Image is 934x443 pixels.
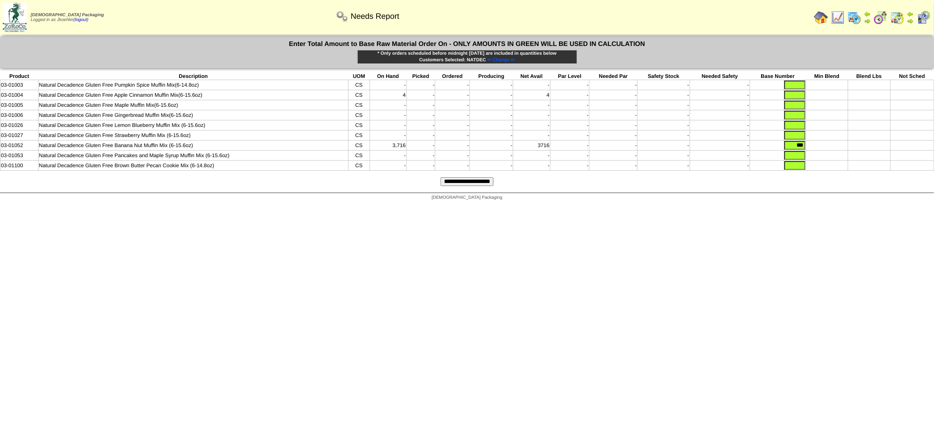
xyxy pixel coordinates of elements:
[550,120,589,130] td: -
[406,73,435,80] th: Picked
[349,90,370,100] td: CS
[406,151,435,161] td: -
[848,73,890,80] th: Blend Lbs
[638,110,690,120] td: -
[435,110,470,120] td: -
[349,100,370,110] td: CS
[638,90,690,100] td: -
[435,141,470,151] td: -
[0,130,39,141] td: 03-01027
[847,11,861,25] img: calendarprod.gif
[916,11,930,25] img: calendarcustomer.gif
[513,73,550,80] th: Net Avail
[370,151,406,161] td: -
[351,12,399,21] span: Needs Report
[513,130,550,141] td: -
[435,120,470,130] td: -
[550,73,589,80] th: Par Level
[690,90,750,100] td: -
[690,141,750,151] td: -
[435,73,470,80] th: Ordered
[550,90,589,100] td: -
[38,110,348,120] td: Natural Decadence Gluten Free Gingerbread Muffin Mix(6-15.6oz)
[349,80,370,90] td: CS
[38,141,348,151] td: Natural Decadence Gluten Free Banana Nut Muffin Mix (6-15.6oz)
[406,80,435,90] td: -
[74,18,88,22] a: (logout)
[513,100,550,110] td: -
[370,80,406,90] td: -
[432,195,502,200] span: [DEMOGRAPHIC_DATA] Packaging
[690,151,750,161] td: -
[690,161,750,171] td: -
[38,73,348,80] th: Description
[469,151,513,161] td: -
[589,120,638,130] td: -
[0,151,39,161] td: 03-01053
[513,110,550,120] td: -
[370,130,406,141] td: -
[370,120,406,130] td: -
[3,3,27,32] img: zoroco-logo-small.webp
[357,50,577,64] div: * Only orders scheduled before midnight [DATE] are included in quantities below Customers Selecte...
[38,90,348,100] td: Natural Decadence Gluten Free Apple Cinnamon Muffin Mix(6-15.6oz)
[550,130,589,141] td: -
[31,13,104,22] span: Logged in as Jkoehler
[469,120,513,130] td: -
[874,11,888,25] img: calendarblend.gif
[349,120,370,130] td: CS
[335,9,349,23] img: workflow.png
[550,100,589,110] td: -
[831,11,845,25] img: line_graph.gif
[406,110,435,120] td: -
[806,73,848,80] th: Min Blend
[513,141,550,151] td: 3716
[690,120,750,130] td: -
[0,80,39,90] td: 03-01003
[435,100,470,110] td: -
[589,151,638,161] td: -
[550,110,589,120] td: -
[406,100,435,110] td: -
[864,18,871,25] img: arrowright.gif
[406,120,435,130] td: -
[513,90,550,100] td: 4
[469,141,513,151] td: -
[0,161,39,171] td: 03-01100
[435,151,470,161] td: -
[589,161,638,171] td: -
[550,141,589,151] td: -
[38,100,348,110] td: Natural Decadence Gluten Free Maple Muffin Mix(6-15.6oz)
[513,80,550,90] td: -
[38,130,348,141] td: Natural Decadence Gluten Free Strawberry Muffin Mix (6-15.6oz)
[435,130,470,141] td: -
[38,80,348,90] td: Natural Decadence Gluten Free Pumpkin Spice Muffin Mix(6-14.8oz)
[487,57,515,63] span: ⇐ Change ⇐
[513,151,550,161] td: -
[589,110,638,120] td: -
[38,151,348,161] td: Natural Decadence Gluten Free Pancakes and Maple Syrup Muffin Mix (6-15.6oz)
[589,141,638,151] td: -
[589,80,638,90] td: -
[469,130,513,141] td: -
[0,110,39,120] td: 03-01006
[814,11,828,25] img: home.gif
[638,141,690,151] td: -
[550,151,589,161] td: -
[750,73,806,80] th: Base Number
[370,100,406,110] td: -
[638,73,690,80] th: Safety Stock
[406,141,435,151] td: -
[0,100,39,110] td: 03-01005
[638,130,690,141] td: -
[638,161,690,171] td: -
[513,120,550,130] td: -
[435,80,470,90] td: -
[638,100,690,110] td: -
[0,120,39,130] td: 03-01026
[690,100,750,110] td: -
[349,130,370,141] td: CS
[690,130,750,141] td: -
[469,100,513,110] td: -
[890,73,934,80] th: Not Sched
